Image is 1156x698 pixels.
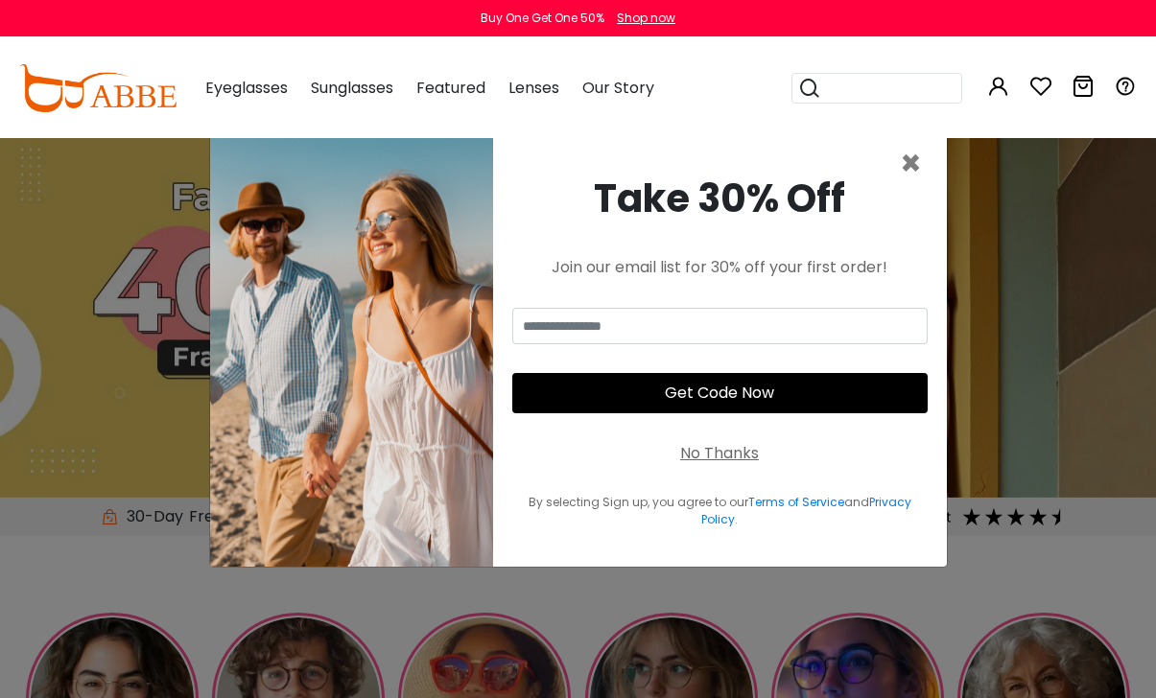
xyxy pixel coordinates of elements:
[512,256,928,279] div: Join our email list for 30% off your first order!
[900,147,922,181] button: Close
[416,77,485,99] span: Featured
[481,10,604,27] div: Buy One Get One 50%
[617,10,675,27] div: Shop now
[311,77,393,99] span: Sunglasses
[512,373,928,413] button: Get Code Now
[19,64,177,112] img: abbeglasses.com
[508,77,559,99] span: Lenses
[900,139,922,188] span: ×
[512,170,928,227] div: Take 30% Off
[701,494,911,527] a: Privacy Policy
[205,77,288,99] span: Eyeglasses
[512,494,928,528] div: By selecting Sign up, you agree to our and .
[680,442,759,465] div: No Thanks
[210,131,493,567] img: welcome
[607,10,675,26] a: Shop now
[582,77,654,99] span: Our Story
[748,494,844,510] a: Terms of Service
